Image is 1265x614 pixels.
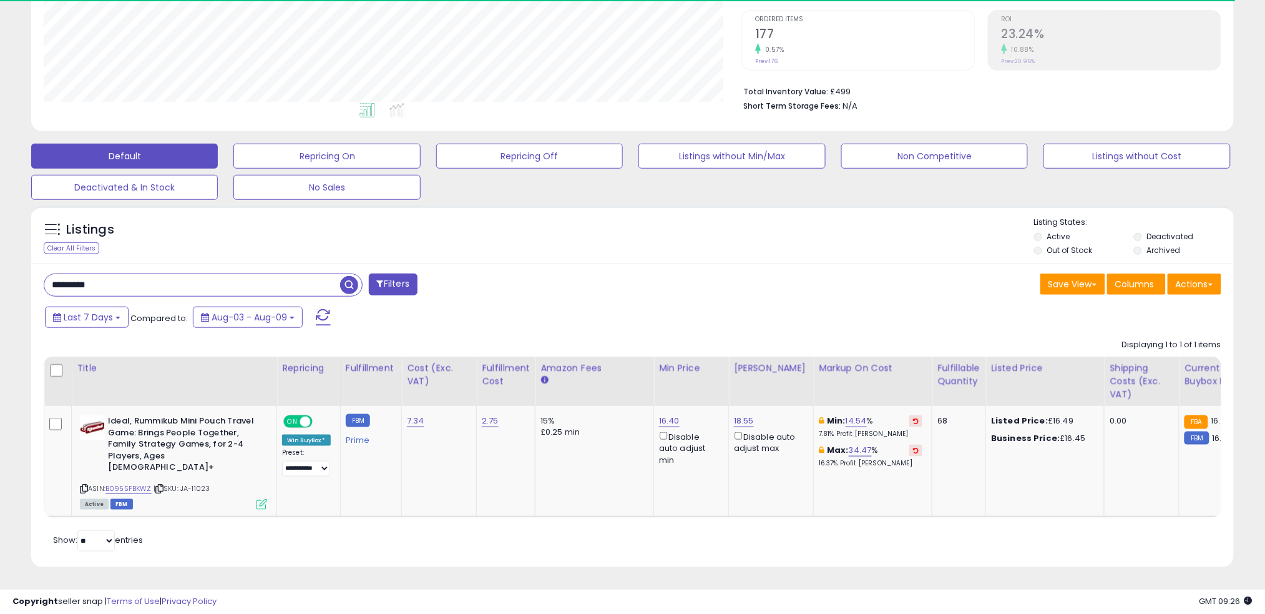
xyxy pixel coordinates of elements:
[12,596,217,608] div: seller snap | |
[1146,231,1193,242] label: Deactivated
[105,483,152,494] a: B095SFBKWZ
[45,307,129,328] button: Last 7 Days
[991,415,1048,427] b: Listed Price:
[108,415,260,477] b: Ideal, Rummikub Mini Pouch Travel Game: Brings People Together, Family Strategy Games, for 2-4 Pl...
[80,499,109,510] span: All listings currently available for purchase on Amazon
[540,427,644,438] div: £0.25 min
[407,415,424,427] a: 7.34
[80,415,105,440] img: 41yWVyqrKcL._SL40_.jpg
[162,595,217,607] a: Privacy Policy
[827,444,849,456] b: Max:
[282,362,335,375] div: Repricing
[407,362,471,388] div: Cost (Exc. VAT)
[991,362,1099,375] div: Listed Price
[1115,278,1155,290] span: Columns
[482,362,530,388] div: Fulfillment Cost
[1007,45,1034,54] small: 10.88%
[1002,16,1221,23] span: ROI
[743,83,1212,98] li: £499
[193,307,303,328] button: Aug-03 - Aug-09
[843,100,857,112] span: N/A
[540,375,548,386] small: Amazon Fees.
[1040,274,1105,295] button: Save View
[819,362,927,375] div: Markup on Cost
[819,430,922,438] p: 7.81% Profit [PERSON_NAME]
[107,595,160,607] a: Terms of Use
[110,499,133,510] span: FBM
[1146,245,1180,255] label: Archived
[346,362,396,375] div: Fulfillment
[1107,274,1166,295] button: Columns
[1199,595,1253,607] span: 2025-08-18 09:26 GMT
[734,415,754,427] a: 18.55
[913,447,919,453] i: Revert to store-level Max Markup
[80,415,267,508] div: ASIN:
[154,483,210,493] span: | SKU: JA-11023
[849,444,872,457] a: 34.47
[1047,231,1070,242] label: Active
[814,357,932,406] th: The percentage added to the cost of goods (COGS) that forms the calculator for Min & Max prices.
[743,101,841,111] b: Short Term Storage Fees:
[282,435,331,446] div: Win BuyBox *
[841,144,1028,169] button: Non Competitive
[1184,362,1249,388] div: Current Buybox Price
[66,221,114,239] h5: Listings
[659,430,719,466] div: Disable auto adjust min
[64,311,113,324] span: Last 7 Days
[734,362,808,375] div: [PERSON_NAME]
[77,362,271,375] div: Title
[285,417,300,427] span: ON
[346,430,392,445] div: Prime
[311,417,331,427] span: OFF
[233,175,420,200] button: No Sales
[233,144,420,169] button: Repricing On
[1184,432,1209,445] small: FBM
[1047,245,1093,255] label: Out of Stock
[369,274,418,295] button: Filters
[12,595,58,607] strong: Copyright
[44,242,99,254] div: Clear All Filters
[1002,57,1035,65] small: Prev: 20.96%
[755,57,778,65] small: Prev: 176
[130,312,188,324] span: Compared to:
[540,362,648,375] div: Amazon Fees
[1110,415,1170,427] div: 0.00
[819,415,922,438] div: %
[819,417,824,425] i: This overrides the store level min markup for this listing
[819,459,922,468] p: 16.37% Profit [PERSON_NAME]
[937,415,976,427] div: 68
[282,448,331,477] div: Preset:
[743,86,828,97] b: Total Inventory Value:
[436,144,623,169] button: Repricing Off
[638,144,825,169] button: Listings without Min/Max
[991,432,1060,444] b: Business Price:
[212,311,287,324] span: Aug-03 - Aug-09
[659,415,680,427] a: 16.40
[937,362,980,388] div: Fulfillable Quantity
[1122,339,1221,351] div: Displaying 1 to 1 of 1 items
[482,415,499,427] a: 2.75
[755,16,974,23] span: Ordered Items
[659,362,723,375] div: Min Price
[755,27,974,44] h2: 177
[761,45,784,54] small: 0.57%
[1034,217,1234,229] p: Listing States:
[991,415,1095,427] div: £16.49
[31,175,218,200] button: Deactivated & In Stock
[734,430,804,454] div: Disable auto adjust max
[53,534,143,546] span: Show: entries
[1002,27,1221,44] h2: 23.24%
[819,445,922,468] div: %
[346,414,370,427] small: FBM
[1043,144,1230,169] button: Listings without Cost
[1211,415,1231,427] span: 16.99
[31,144,218,169] button: Default
[991,433,1095,444] div: £16.45
[846,415,867,427] a: 14.54
[913,418,919,424] i: Revert to store-level Min Markup
[1110,362,1174,401] div: Shipping Costs (Exc. VAT)
[1168,274,1221,295] button: Actions
[1184,415,1208,429] small: FBA
[540,415,644,427] div: 15%
[1213,432,1233,444] span: 16.49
